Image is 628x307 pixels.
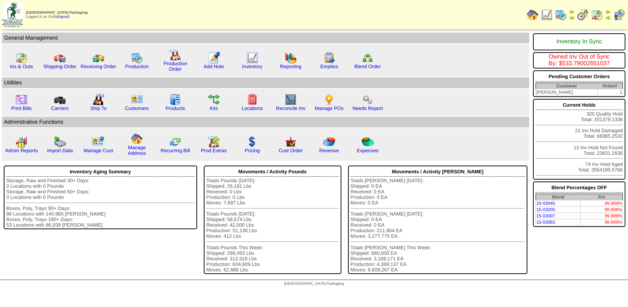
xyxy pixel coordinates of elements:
[84,148,113,153] a: Manage Cust
[597,89,622,96] td: 1
[2,77,529,88] td: Utilities
[323,52,335,64] img: workorder.gif
[2,33,529,43] td: General Management
[125,106,149,111] a: Customers
[597,83,622,89] th: Order#
[16,94,27,106] img: invoice2.gif
[351,167,525,177] div: Movements / Activity [PERSON_NAME]
[90,106,107,111] a: Ship To
[581,200,623,207] td: 99.999%
[357,148,379,153] a: Expenses
[245,148,260,153] a: Pricing
[315,106,344,111] a: Manage POs
[210,106,218,111] a: Kits
[47,148,73,153] a: Import Data
[555,9,567,21] img: calendarprod.gif
[206,178,339,273] div: Totals Pounds [DATE]: Shipped: 26,181 Lbs Received: 0 Lbs Production: 0 Lbs Moves: 7,687 Lbs Tota...
[280,64,301,69] a: Reporting
[605,15,611,21] img: arrowright.gif
[11,106,32,111] a: Print Bills
[536,183,623,193] div: Blend Percentages OFF
[536,201,555,206] a: 15-03045
[577,9,589,21] img: calendarblend.gif
[128,145,146,156] a: Manage Address
[26,11,88,15] span: [DEMOGRAPHIC_DATA] Packaging
[10,64,33,69] a: Ins & Outs
[206,167,339,177] div: Movements / Activity Pounds
[169,136,181,148] img: reconcile.gif
[242,106,263,111] a: Locations
[131,52,143,64] img: calendarprod.gif
[6,167,195,177] div: Inventory Aging Summary
[352,106,383,111] a: Needs Report
[6,178,195,228] div: Storage, Raw and Finished 30+ Days: 0 Locations with 0 Pounds Storage, Raw and Finished 60+ Days:...
[278,148,303,153] a: Cust Order
[43,64,77,69] a: Shipping Order
[569,15,575,21] img: arrowright.gif
[285,94,297,106] img: line_graph2.gif
[536,35,623,49] div: Inventory In Sync
[536,220,555,225] a: 15-03083
[54,52,66,64] img: truck.gif
[362,52,374,64] img: network.png
[166,106,185,111] a: Products
[161,148,190,153] a: Recurring Bill
[319,148,339,153] a: Revenue
[536,54,623,67] div: Owned Inv Out of Sync By: $533.79002651037
[92,52,104,64] img: truck2.gif
[541,9,553,21] img: line_graph.gif
[581,207,623,213] td: 99.998%
[581,219,623,226] td: 99.999%
[536,89,597,96] td: [PERSON_NAME]
[285,136,297,148] img: cust_order.png
[54,136,66,148] img: import.gif
[163,61,187,72] a: Production Order
[51,106,68,111] a: Carriers
[284,282,344,286] span: [DEMOGRAPHIC_DATA] Packaging
[169,49,181,61] img: factory.gif
[536,83,597,89] th: Customer
[125,64,149,69] a: Production
[246,94,258,106] img: locations.gif
[362,94,374,106] img: workflow.png
[527,9,538,21] img: home.gif
[323,94,335,106] img: po.png
[536,207,555,212] a: 15-03205
[536,194,581,200] th: Blend
[246,136,258,148] img: dollar.gif
[362,136,374,148] img: pie_chart2.png
[131,94,143,106] img: customers.gif
[203,64,224,69] a: Add Note
[54,94,66,106] img: truck3.gif
[131,133,143,145] img: home.gif
[351,178,525,273] div: Totals [PERSON_NAME] [DATE]: Shipped: 0 EA Received: 0 EA Production: 0 EA Moves: 0 EA Totals [PE...
[5,148,38,153] a: Admin Reports
[169,94,181,106] img: cabinet.gif
[2,117,529,127] td: Adminstrative Functions
[591,9,603,21] img: calendarinout.gif
[208,136,220,148] img: prodextras.gif
[536,100,623,110] div: Current Holds
[57,15,70,19] a: (logout)
[569,9,575,15] img: arrowleft.gif
[201,148,227,153] a: Prod Extras
[536,213,555,218] a: 15-03007
[581,213,623,219] td: 99.999%
[208,52,220,64] img: orders.gif
[605,9,611,15] img: arrowleft.gif
[246,52,258,64] img: line_graph.gif
[16,52,27,64] img: calendarinout.gif
[2,2,23,27] img: zoroco-logo-small.webp
[323,136,335,148] img: pie_chart.png
[16,136,27,148] img: graph2.png
[285,52,297,64] img: graph.gif
[536,72,623,81] div: Pending Customer Orders
[354,64,381,69] a: Blend Order
[320,64,338,69] a: Empties
[208,94,220,106] img: workflow.gif
[276,106,305,111] a: Reconcile Inv
[81,64,116,69] a: Receiving Order
[92,94,104,106] img: factory2.gif
[613,9,625,21] img: calendarcustomer.gif
[92,136,105,148] img: managecust.png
